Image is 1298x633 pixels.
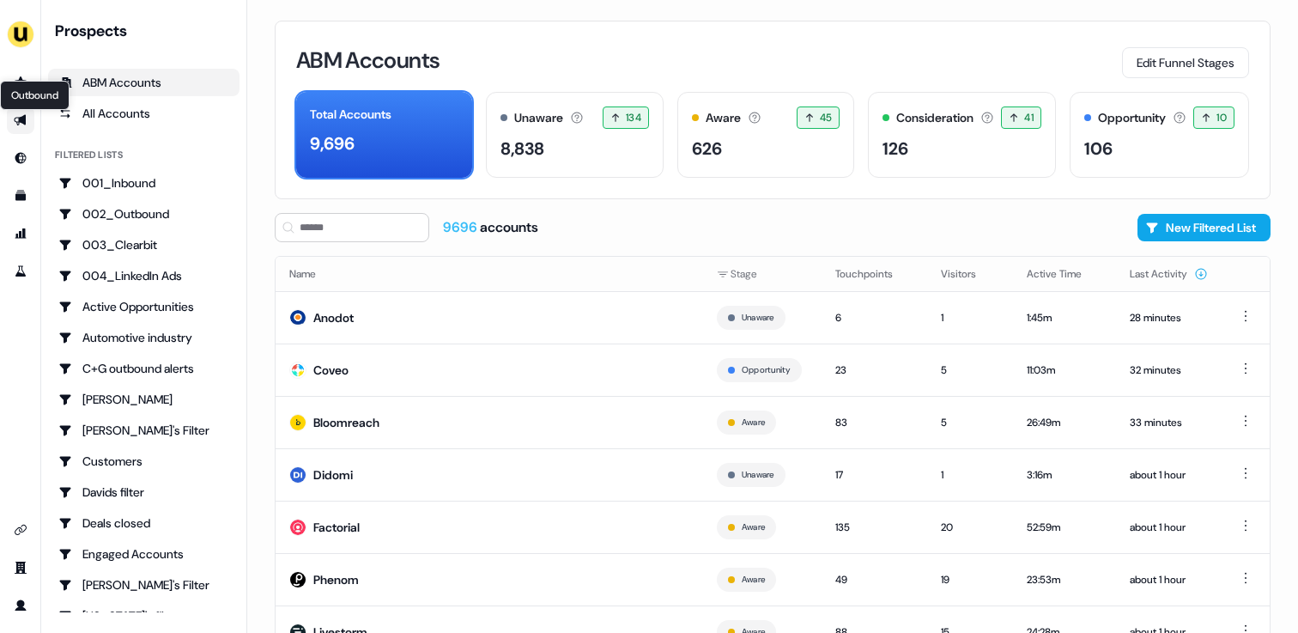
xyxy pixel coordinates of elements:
[896,109,973,127] div: Consideration
[941,259,997,289] button: Visitors
[58,236,229,253] div: 003_Clearbit
[48,540,240,568] a: Go to Engaged Accounts
[48,509,240,537] a: Go to Deals closed
[941,466,999,484] div: 1
[1027,414,1102,431] div: 26:49m
[313,414,379,431] div: Bloomreach
[1130,414,1208,431] div: 33 minutes
[742,310,774,326] button: Unaware
[1130,519,1208,536] div: about 1 hour
[58,74,229,91] div: ABM Accounts
[7,516,34,544] a: Go to integrations
[313,309,354,326] div: Anodot
[500,136,544,161] div: 8,838
[1098,109,1166,127] div: Opportunity
[313,571,359,588] div: Phenom
[48,417,240,444] a: Go to Charlotte's Filter
[48,571,240,599] a: Go to Geneviève's Filter
[941,571,999,588] div: 19
[313,362,349,379] div: Coveo
[443,218,538,237] div: accounts
[1122,47,1249,78] button: Edit Funnel Stages
[48,200,240,228] a: Go to 002_Outbound
[626,109,641,126] span: 134
[310,131,355,156] div: 9,696
[835,362,913,379] div: 23
[58,453,229,470] div: Customers
[7,182,34,210] a: Go to templates
[7,107,34,134] a: Go to outbound experience
[58,484,229,501] div: Davids filter
[7,258,34,285] a: Go to experiments
[692,136,722,161] div: 626
[835,571,913,588] div: 49
[58,105,229,122] div: All Accounts
[835,414,913,431] div: 83
[706,109,741,127] div: Aware
[941,519,999,536] div: 20
[835,309,913,326] div: 6
[58,422,229,439] div: [PERSON_NAME]'s Filter
[58,329,229,346] div: Automotive industry
[742,572,765,587] button: Aware
[48,447,240,475] a: Go to Customers
[58,360,229,377] div: C+G outbound alerts
[835,466,913,484] div: 17
[742,520,765,535] button: Aware
[48,602,240,630] a: Go to Georgia's filter
[313,519,360,536] div: Factorial
[48,231,240,259] a: Go to 003_Clearbit
[1137,214,1271,241] button: New Filtered List
[58,576,229,593] div: [PERSON_NAME]'s Filter
[941,309,999,326] div: 1
[48,69,240,96] a: ABM Accounts
[1027,309,1102,326] div: 1:45m
[835,259,913,289] button: Touchpoints
[58,545,229,563] div: Engaged Accounts
[1027,259,1102,289] button: Active Time
[58,267,229,284] div: 004_LinkedIn Ads
[48,324,240,351] a: Go to Automotive industry
[1027,519,1102,536] div: 52:59m
[48,100,240,127] a: All accounts
[941,362,999,379] div: 5
[1130,571,1208,588] div: about 1 hour
[7,592,34,619] a: Go to profile
[58,514,229,532] div: Deals closed
[7,69,34,96] a: Go to prospects
[55,148,123,162] div: Filtered lists
[514,109,563,127] div: Unaware
[58,298,229,315] div: Active Opportunities
[1130,362,1208,379] div: 32 minutes
[313,466,353,484] div: Didomi
[1130,259,1208,289] button: Last Activity
[1024,109,1034,126] span: 41
[58,205,229,222] div: 002_Outbound
[1216,109,1227,126] span: 10
[58,607,229,624] div: [US_STATE]'s filter
[443,218,480,236] span: 9696
[742,467,774,483] button: Unaware
[48,386,240,413] a: Go to Charlotte Stone
[941,414,999,431] div: 5
[820,109,833,126] span: 45
[296,49,440,71] h3: ABM Accounts
[742,415,765,430] button: Aware
[1130,466,1208,484] div: about 1 hour
[276,257,703,291] th: Name
[58,174,229,192] div: 001_Inbound
[717,265,808,283] div: Stage
[7,554,34,581] a: Go to team
[1027,466,1102,484] div: 3:16m
[55,21,240,41] div: Prospects
[1130,309,1208,326] div: 28 minutes
[48,293,240,320] a: Go to Active Opportunities
[1027,571,1102,588] div: 23:53m
[883,136,908,161] div: 126
[58,391,229,408] div: [PERSON_NAME]
[48,478,240,506] a: Go to Davids filter
[310,106,391,124] div: Total Accounts
[48,355,240,382] a: Go to C+G outbound alerts
[48,262,240,289] a: Go to 004_LinkedIn Ads
[742,362,791,378] button: Opportunity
